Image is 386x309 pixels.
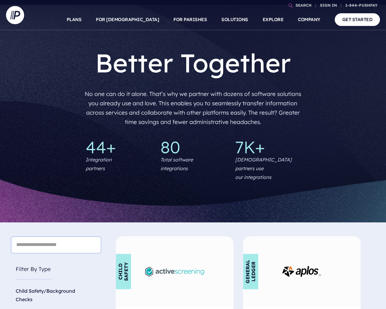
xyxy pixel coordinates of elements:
[173,9,207,30] a: FOR PARISHES
[243,254,258,289] div: General Ledger
[96,9,159,30] a: FOR [DEMOGRAPHIC_DATA]
[83,47,303,78] h1: Better Together
[116,254,131,289] div: Child Safety
[11,260,101,284] h5: Filter By Type
[263,9,284,30] a: EXPLORE
[145,267,204,276] img: Active Screening - Logo
[86,139,151,155] p: 44+
[298,9,320,30] a: COMPANY
[160,139,226,155] p: 80
[83,87,303,129] p: No one can do it alone. That’s why we partner with dozens of software solutions you already use a...
[221,9,248,30] a: SOLUTIONS
[235,155,300,181] p: [DEMOGRAPHIC_DATA] partners use our integrations
[335,13,380,26] a: GET STARTED
[11,284,101,307] li: Child Safety/Background Checks
[235,139,300,155] p: 7K+
[67,9,82,30] a: PLANS
[160,155,193,173] p: Total software integrations
[86,155,112,173] p: Integration partners
[282,266,321,277] img: Aplos - Logo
